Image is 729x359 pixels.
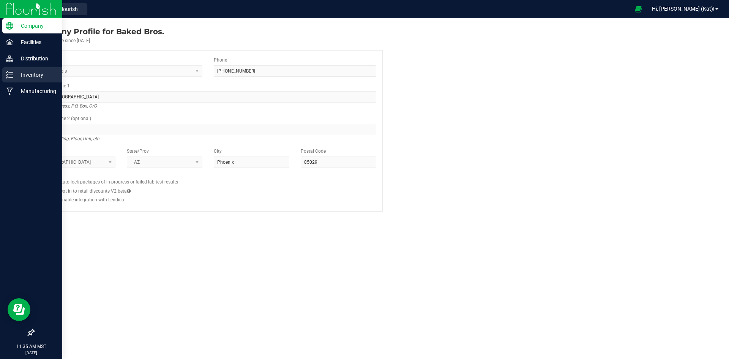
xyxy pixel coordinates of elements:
[40,91,376,103] input: Address
[13,54,59,63] p: Distribution
[214,148,222,155] label: City
[40,101,97,111] i: Street address, P.O. Box, C/O
[127,148,149,155] label: State/Prov
[33,26,164,37] div: Baked Bros.
[3,350,59,356] p: [DATE]
[3,343,59,350] p: 11:35 AM MST
[652,6,715,12] span: Hi, [PERSON_NAME] (Kat)!
[13,87,59,96] p: Manufacturing
[630,2,647,16] span: Open Ecommerce Menu
[6,55,13,62] inline-svg: Distribution
[6,38,13,46] inline-svg: Facilities
[60,179,178,185] label: Auto-lock packages of in-progress or failed lab test results
[40,134,100,143] i: Suite, Building, Floor, Unit, etc.
[13,21,59,30] p: Company
[301,148,326,155] label: Postal Code
[40,124,376,135] input: Suite, Building, Unit, etc.
[60,188,131,195] label: Opt in to retail discounts V2 beta
[33,37,164,44] div: Account active since [DATE]
[60,196,124,203] label: Enable integration with Lendica
[8,298,30,321] iframe: Resource center
[13,70,59,79] p: Inventory
[13,38,59,47] p: Facilities
[214,65,376,77] input: (123) 456-7890
[6,87,13,95] inline-svg: Manufacturing
[301,157,376,168] input: Postal Code
[214,57,227,63] label: Phone
[6,22,13,30] inline-svg: Company
[6,71,13,79] inline-svg: Inventory
[214,157,289,168] input: City
[40,115,91,122] label: Address Line 2 (optional)
[40,174,376,179] h2: Configs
